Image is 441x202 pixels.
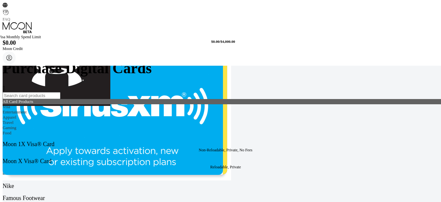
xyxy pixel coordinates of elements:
[3,9,9,14] div: EN
[3,92,60,99] input: Search card products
